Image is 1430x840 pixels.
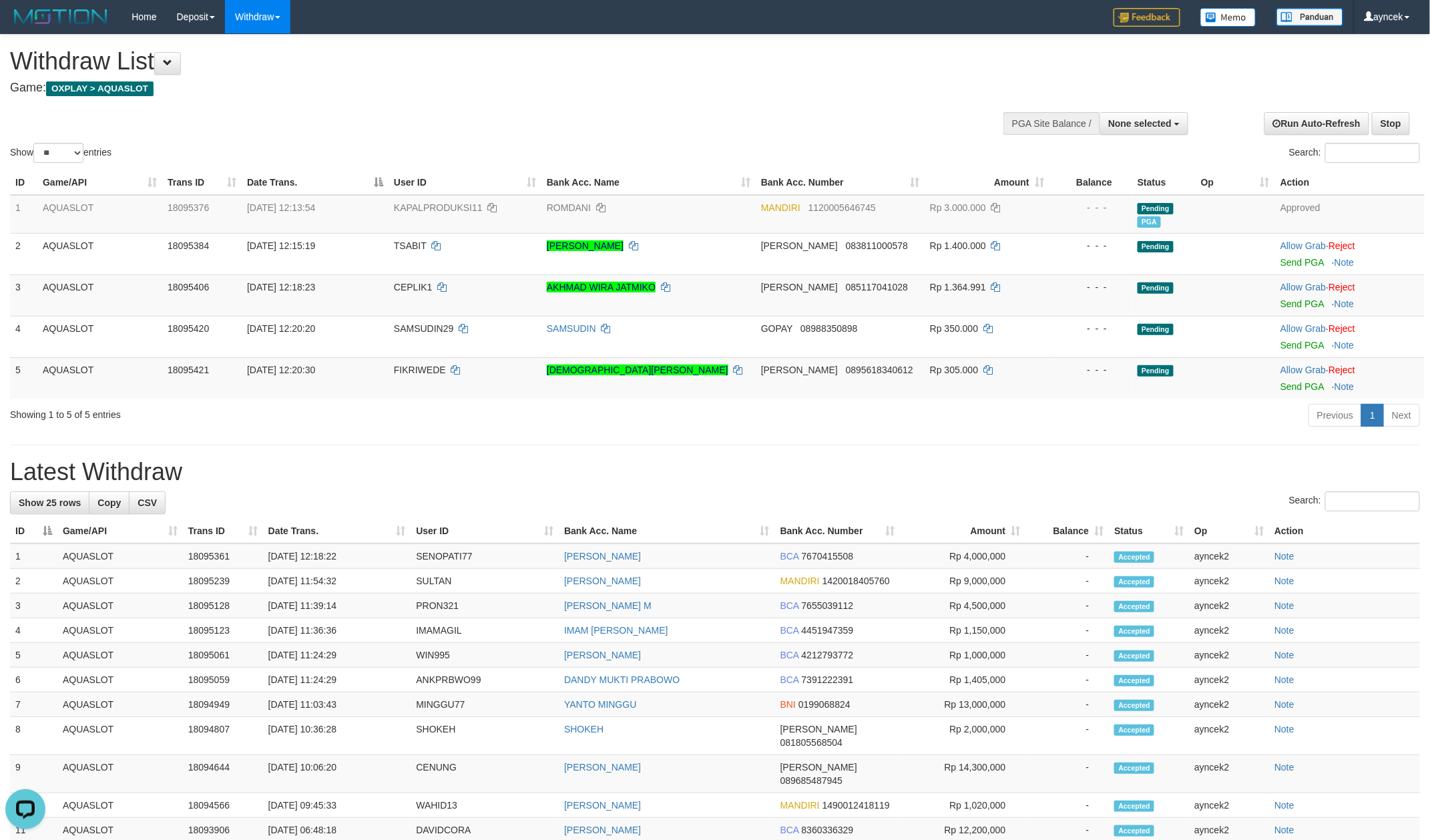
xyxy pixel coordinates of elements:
[411,692,559,717] td: MINGGU77
[1114,724,1154,736] span: Accepted
[1274,576,1294,586] a: Note
[46,81,154,96] span: OXPLAY > AQUASLOT
[1026,544,1110,569] td: -
[1189,519,1269,544] th: Op: activate to sort column ascending
[57,717,183,755] td: AQUASLOT
[846,282,908,292] span: Copy 085117041028 to clipboard
[1026,755,1110,793] td: -
[564,625,668,636] a: IMAM [PERSON_NAME]
[1383,404,1420,427] a: Next
[10,519,57,544] th: ID: activate to sort column descending
[1189,717,1269,755] td: ayncek2
[1189,692,1269,717] td: ayncek2
[780,724,857,734] span: [PERSON_NAME]
[1196,170,1275,195] th: Op: activate to sort column ascending
[10,643,57,668] td: 5
[1280,365,1326,375] a: Allow Grab
[1274,800,1294,811] a: Note
[1055,280,1127,294] div: - - -
[800,323,858,334] span: Copy 08988350898 to clipboard
[930,365,978,375] span: Rp 305.000
[411,717,559,755] td: SHOKEH
[1189,618,1269,643] td: ayncek2
[564,762,641,773] a: [PERSON_NAME]
[263,717,411,755] td: [DATE] 10:36:28
[1114,825,1154,837] span: Accepted
[1280,323,1326,334] a: Allow Grab
[1114,8,1180,27] img: Feedback.jpg
[1114,700,1154,711] span: Accepted
[1325,143,1420,163] input: Search:
[57,618,183,643] td: AQUASLOT
[10,233,37,274] td: 2
[1108,118,1172,129] span: None selected
[10,143,111,163] label: Show entries
[10,668,57,692] td: 6
[1274,699,1294,710] a: Note
[761,240,838,251] span: [PERSON_NAME]
[1280,365,1329,375] span: ·
[263,643,411,668] td: [DATE] 11:24:29
[1269,519,1420,544] th: Action
[1280,282,1326,292] a: Allow Grab
[129,491,166,514] a: CSV
[263,755,411,793] td: [DATE] 10:06:20
[761,365,838,375] span: [PERSON_NAME]
[901,717,1026,755] td: Rp 2,000,000
[780,737,843,748] span: Copy 081805568504 to clipboard
[183,519,263,544] th: Trans ID: activate to sort column ascending
[1003,112,1100,135] div: PGA Site Balance /
[168,365,209,375] span: 18095421
[1280,298,1324,309] a: Send PGA
[1138,241,1174,252] span: Pending
[780,600,799,611] span: BCA
[1280,257,1324,268] a: Send PGA
[1055,322,1127,335] div: - - -
[10,195,37,234] td: 1
[183,692,263,717] td: 18094949
[183,594,263,618] td: 18095128
[930,323,978,334] span: Rp 350.000
[263,793,411,818] td: [DATE] 09:45:33
[37,170,162,195] th: Game/API: activate to sort column ascending
[559,519,775,544] th: Bank Acc. Name: activate to sort column ascending
[780,674,799,685] span: BCA
[1280,282,1329,292] span: ·
[411,594,559,618] td: PRON321
[183,793,263,818] td: 18094566
[168,282,209,292] span: 18095406
[411,618,559,643] td: IMAMAGIL
[394,202,483,213] span: KAPALPRODUKSI11
[1335,298,1355,309] a: Note
[263,544,411,569] td: [DATE] 12:18:22
[564,724,604,734] a: SHOKEH
[1055,239,1127,252] div: - - -
[1055,201,1127,214] div: - - -
[1274,762,1294,773] a: Note
[168,240,209,251] span: 18095384
[1274,674,1294,685] a: Note
[33,143,83,163] select: Showentries
[1026,668,1110,692] td: -
[5,5,45,45] button: Open LiveChat chat widget
[1138,203,1174,214] span: Pending
[1280,323,1329,334] span: ·
[10,569,57,594] td: 2
[394,323,453,334] span: SAMSUDIN29
[37,195,162,234] td: AQUASLOT
[1049,170,1132,195] th: Balance
[1114,650,1154,662] span: Accepted
[1189,594,1269,618] td: ayncek2
[761,202,800,213] span: MANDIRI
[1138,282,1174,294] span: Pending
[1275,274,1425,316] td: ·
[1274,625,1294,636] a: Note
[411,668,559,692] td: ANKPRBWO99
[1055,363,1127,377] div: - - -
[846,240,908,251] span: Copy 083811000578 to clipboard
[1026,717,1110,755] td: -
[1280,240,1326,251] a: Allow Grab
[263,569,411,594] td: [DATE] 11:54:32
[547,282,656,292] a: AKHMAD WIRA JATMIKO
[57,643,183,668] td: AQUASLOT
